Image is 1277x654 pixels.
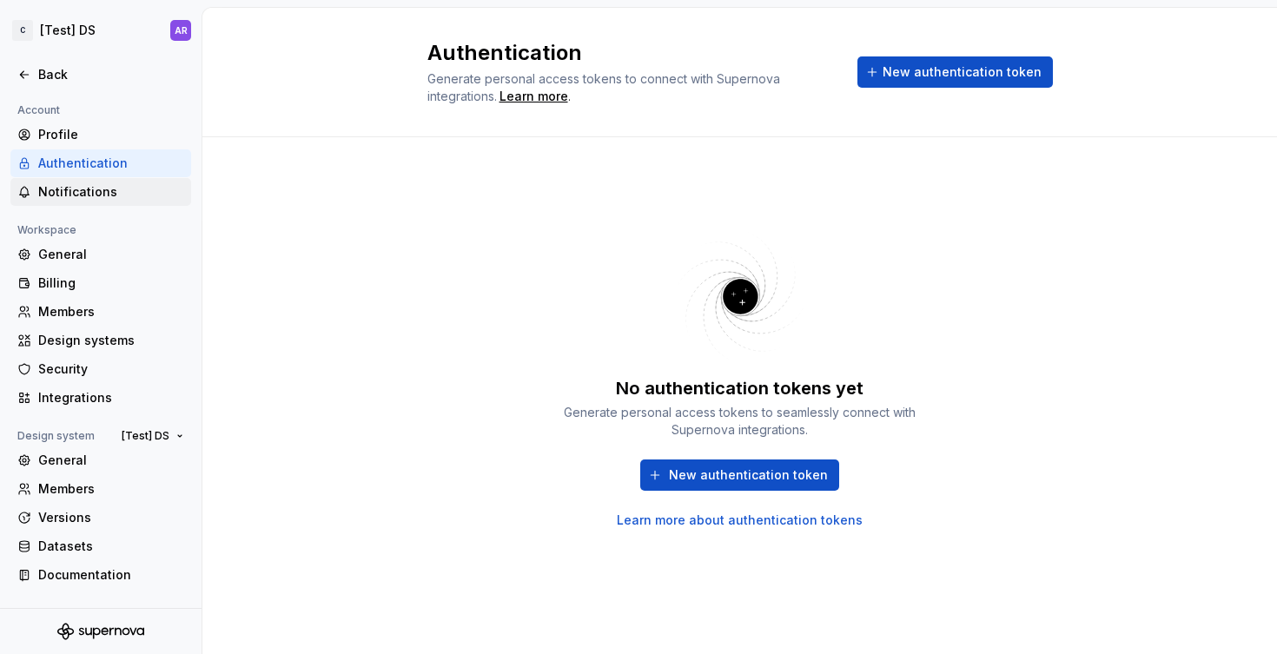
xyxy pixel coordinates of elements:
a: Documentation [10,561,191,589]
div: [Test] DS [40,22,96,39]
div: AR [175,23,188,37]
a: Notifications [10,178,191,206]
div: General [38,452,184,469]
h2: Authentication [427,39,837,67]
div: Members [38,303,184,320]
button: New authentication token [640,459,839,491]
a: Members [10,475,191,503]
span: New authentication token [669,466,828,484]
div: Billing [38,274,184,292]
span: New authentication token [883,63,1042,81]
div: Profile [38,126,184,143]
a: Versions [10,504,191,532]
a: Back [10,61,191,89]
div: Documentation [38,566,184,584]
a: Design systems [10,327,191,354]
div: General [38,246,184,263]
span: . [497,90,571,103]
svg: Supernova Logo [57,623,144,640]
div: Design systems [38,332,184,349]
span: [Test] DS [122,429,169,443]
div: Back [38,66,184,83]
a: Members [10,298,191,326]
div: Account [10,100,67,121]
a: Learn more about authentication tokens [617,512,863,529]
a: Authentication [10,149,191,177]
div: Authentication [38,155,184,172]
div: Versions [38,509,184,526]
a: Security [10,355,191,383]
a: General [10,241,191,268]
a: Billing [10,269,191,297]
div: Workspace [10,220,83,241]
a: Learn more [500,88,568,105]
div: No authentication tokens yet [616,376,863,400]
button: New authentication token [857,56,1053,88]
button: C[Test] DSAR [3,11,198,50]
div: Generate personal access tokens to seamlessly connect with Supernova integrations. [558,404,923,439]
div: Datasets [38,538,184,555]
div: C [12,20,33,41]
a: Datasets [10,532,191,560]
div: Notifications [38,183,184,201]
div: Security [38,360,184,378]
a: Integrations [10,384,191,412]
span: Generate personal access tokens to connect with Supernova integrations. [427,71,784,103]
a: General [10,446,191,474]
div: Members [38,480,184,498]
div: Design system [10,426,102,446]
a: Profile [10,121,191,149]
div: Integrations [38,389,184,406]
